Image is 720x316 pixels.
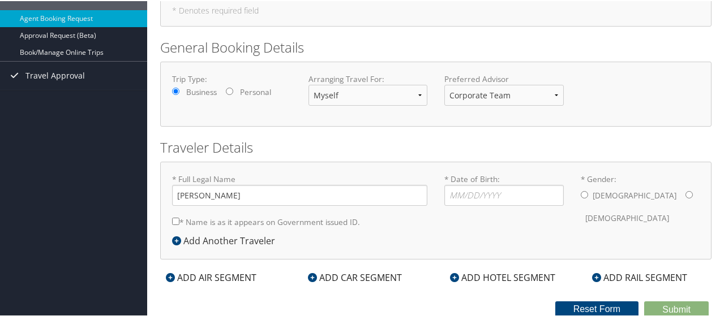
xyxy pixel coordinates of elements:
input: * Name is as it appears on Government issued ID. [172,217,179,224]
label: * Name is as it appears on Government issued ID. [172,210,360,231]
div: ADD HOTEL SEGMENT [444,270,561,283]
label: [DEMOGRAPHIC_DATA] [585,206,669,228]
div: ADD RAIL SEGMENT [586,270,693,283]
label: Trip Type: [172,72,292,84]
label: Business [186,85,217,97]
input: * Gender:[DEMOGRAPHIC_DATA][DEMOGRAPHIC_DATA] [685,190,693,197]
div: ADD CAR SEGMENT [302,270,408,283]
div: Add Another Traveler [172,233,281,246]
label: * Date of Birth: [444,172,564,205]
input: * Date of Birth: [444,184,564,205]
label: * Gender: [581,172,700,228]
h2: General Booking Details [160,37,712,56]
input: * Gender:[DEMOGRAPHIC_DATA][DEMOGRAPHIC_DATA] [581,190,588,197]
input: * Full Legal Name [172,184,427,205]
button: Reset Form [555,300,639,316]
span: Travel Approval [25,60,85,89]
label: Personal [240,85,271,97]
label: [DEMOGRAPHIC_DATA] [593,184,676,205]
label: * Full Legal Name [172,172,427,205]
h5: * Denotes required field [172,6,700,14]
label: Arranging Travel For: [308,72,428,84]
div: ADD AIR SEGMENT [160,270,262,283]
label: Preferred Advisor [444,72,564,84]
h2: Traveler Details [160,137,712,156]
